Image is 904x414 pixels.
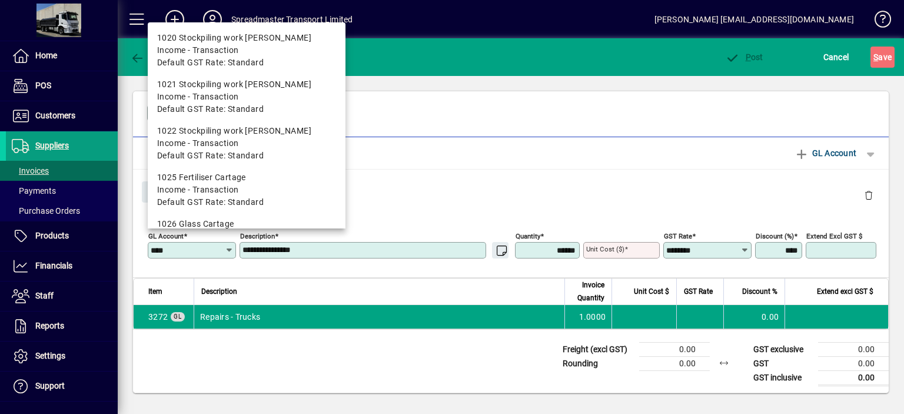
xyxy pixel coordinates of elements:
div: Spreadmaster Transport Limited [231,10,353,29]
button: Cancel [820,47,852,68]
div: 1022 Stockpiling work [PERSON_NAME] [157,125,336,137]
span: Default GST Rate: Standard [157,196,264,208]
span: Suppliers [35,141,69,150]
td: Freight (excl GST) [557,342,639,356]
a: Settings [6,342,118,371]
span: Purchase Orders [12,206,80,216]
button: Back [127,47,172,68]
td: 0.00 [723,305,785,329]
a: Reports [6,312,118,341]
td: 1.0000 [564,305,611,329]
td: 0.00 [818,356,889,370]
span: Settings [35,351,65,360]
span: POS [35,81,51,90]
app-page-header-button: Back [118,47,182,68]
a: Purchase Orders [6,201,118,221]
span: S [873,52,878,62]
mat-option: 1025 Fertiliser Cartage [148,167,345,213]
td: 0.00 [639,356,710,370]
div: Gl Account [133,170,889,213]
mat-option: 1020 Stockpiling work Lincoln [148,27,345,74]
span: Description [201,285,237,298]
span: GST Rate [684,285,713,298]
div: [PERSON_NAME] [EMAIL_ADDRESS][DOMAIN_NAME] [654,10,854,29]
a: Products [6,221,118,251]
button: Close [142,181,182,203]
span: Back [130,52,169,62]
mat-option: 1021 Stockpiling work Stevenson [148,74,345,120]
a: Payments [6,181,118,201]
mat-label: Unit Cost ($) [586,245,624,253]
div: 1026 Glass Cartage [157,218,336,230]
div: 1021 Stockpiling work [PERSON_NAME] [157,78,336,91]
span: Extend excl GST $ [817,285,873,298]
span: Payments [12,186,56,196]
td: GST [747,356,818,370]
mat-label: GL Account [148,231,184,240]
a: Financials [6,251,118,281]
a: Invoices [6,161,118,181]
span: Repairs - Trucks [148,311,168,323]
span: Staff [35,291,54,300]
a: Staff [6,281,118,311]
span: Default GST Rate: Standard [157,103,264,115]
mat-option: 1026 Glass Cartage [148,213,345,260]
span: Customers [35,111,75,120]
td: GST inclusive [747,370,818,385]
span: GL [174,313,182,320]
a: Home [6,41,118,71]
span: P [746,52,751,62]
span: Unit Cost $ [634,285,669,298]
span: Close [147,182,177,201]
td: GST exclusive [747,342,818,356]
span: ost [725,52,763,62]
span: Invoice Quantity [572,279,604,304]
td: 0.00 [639,342,710,356]
span: Financials [35,261,72,270]
span: Products [35,231,69,240]
a: POS [6,71,118,101]
span: Default GST Rate: Standard [157,150,264,162]
td: Repairs - Trucks [194,305,564,329]
a: Customers [6,101,118,131]
td: Rounding [557,356,639,370]
span: Income - Transaction [157,137,239,150]
button: Delete [855,181,883,210]
button: Profile [194,9,231,30]
span: Cancel [823,48,849,67]
td: 0.00 [818,370,889,385]
button: Add [156,9,194,30]
mat-option: 1022 Stockpiling work Camerons [148,120,345,167]
button: Save [870,47,895,68]
app-page-header-button: Close [139,186,185,196]
span: Default GST Rate: Standard [157,57,264,69]
span: Discount % [742,285,777,298]
mat-label: Extend excl GST $ [806,231,862,240]
span: Income - Transaction [157,44,239,57]
button: Post [722,47,766,68]
span: Income - Transaction [157,91,239,103]
a: Knowledge Base [866,2,889,41]
span: Home [35,51,57,60]
div: 1025 Fertiliser Cartage [157,171,336,184]
span: Support [35,381,65,390]
span: Item [148,285,162,298]
span: ave [873,48,892,67]
mat-label: GST rate [664,231,692,240]
mat-label: Quantity [516,231,540,240]
div: 1020 Stockpiling work [PERSON_NAME] [157,32,336,44]
mat-label: Description [240,231,275,240]
mat-label: Discount (%) [756,231,794,240]
app-page-header-button: Delete [855,190,883,200]
a: Support [6,372,118,401]
td: 0.00 [818,342,889,356]
span: Invoices [12,166,49,175]
span: Income - Transaction [157,184,239,196]
span: Reports [35,321,64,330]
